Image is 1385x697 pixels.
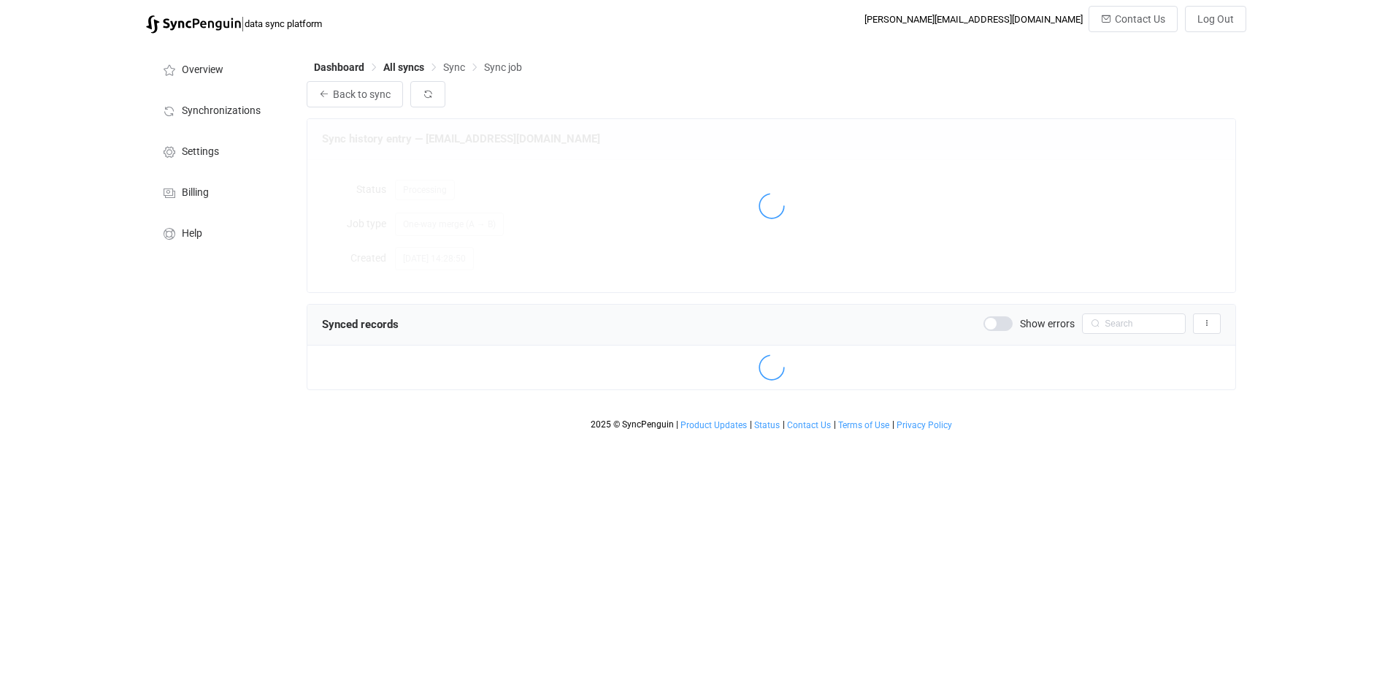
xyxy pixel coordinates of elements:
[484,61,522,73] span: Sync job
[753,420,780,430] a: Status
[838,420,889,430] span: Terms of Use
[182,146,219,158] span: Settings
[1115,13,1165,25] span: Contact Us
[182,64,223,76] span: Overview
[443,61,465,73] span: Sync
[245,18,322,29] span: data sync platform
[754,420,780,430] span: Status
[1082,313,1186,334] input: Search
[146,212,292,253] a: Help
[146,130,292,171] a: Settings
[837,420,890,430] a: Terms of Use
[314,62,522,72] div: Breadcrumb
[786,420,832,430] a: Contact Us
[182,105,261,117] span: Synchronizations
[146,89,292,130] a: Synchronizations
[307,81,403,107] button: Back to sync
[864,14,1083,25] div: [PERSON_NAME][EMAIL_ADDRESS][DOMAIN_NAME]
[896,420,953,430] a: Privacy Policy
[146,13,322,34] a: |data sync platform
[146,48,292,89] a: Overview
[146,171,292,212] a: Billing
[322,318,399,331] span: Synced records
[383,61,424,73] span: All syncs
[783,419,785,430] span: |
[680,420,748,430] a: Product Updates
[892,419,894,430] span: |
[834,419,836,430] span: |
[314,61,364,73] span: Dashboard
[787,420,831,430] span: Contact Us
[333,88,391,100] span: Back to sync
[676,419,678,430] span: |
[182,187,209,199] span: Billing
[1089,6,1178,32] button: Contact Us
[1185,6,1246,32] button: Log Out
[146,15,241,34] img: syncpenguin.svg
[591,419,674,430] span: 2025 © SyncPenguin
[897,420,952,430] span: Privacy Policy
[680,420,747,430] span: Product Updates
[1020,319,1075,329] span: Show errors
[182,228,202,240] span: Help
[1197,13,1234,25] span: Log Out
[241,13,245,34] span: |
[750,419,752,430] span: |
